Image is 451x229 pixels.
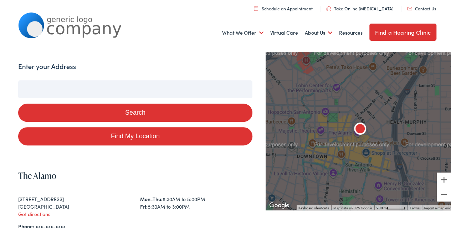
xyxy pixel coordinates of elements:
[18,209,50,216] a: Get directions
[18,79,252,97] input: Enter your address or zip code
[437,186,451,200] button: Zoom out
[254,4,313,10] a: Schedule an Appointment
[326,5,331,10] img: utility icon
[140,194,252,209] div: 8:30AM to 5:00PM 8:30AM to 3:00PM
[18,194,130,202] div: [STREET_ADDRESS]
[267,200,291,209] img: Google
[326,4,394,10] a: Take Online [MEDICAL_DATA]
[298,205,329,210] button: Keyboard shortcuts
[407,4,436,10] a: Contact Us
[352,120,369,137] div: The Alamo
[254,5,258,10] img: utility icon
[140,194,163,201] strong: Mon-Thu:
[376,205,387,209] span: 200 m
[18,60,76,71] label: Enter your Address
[140,202,148,209] strong: Fri:
[18,202,130,209] div: [GEOGRAPHIC_DATA]
[267,200,291,209] a: Open this area in Google Maps (opens a new window)
[369,23,436,40] a: Find a Hearing Clinic
[305,19,332,45] a: About Us
[222,19,263,45] a: What We Offer
[437,171,451,186] button: Zoom in
[18,169,56,180] a: The Alamo
[18,126,252,144] a: Find My Location
[270,19,298,45] a: Virtual Care
[410,205,420,209] a: Terms (opens in new tab)
[333,205,372,209] span: Map data ©2025 Google
[374,204,408,209] button: Map Scale: 200 m per 48 pixels
[407,6,412,9] img: utility icon
[18,221,34,229] strong: Phone:
[36,221,66,229] a: xxx-xxx-xxxx
[18,103,252,121] button: Search
[339,19,363,45] a: Resources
